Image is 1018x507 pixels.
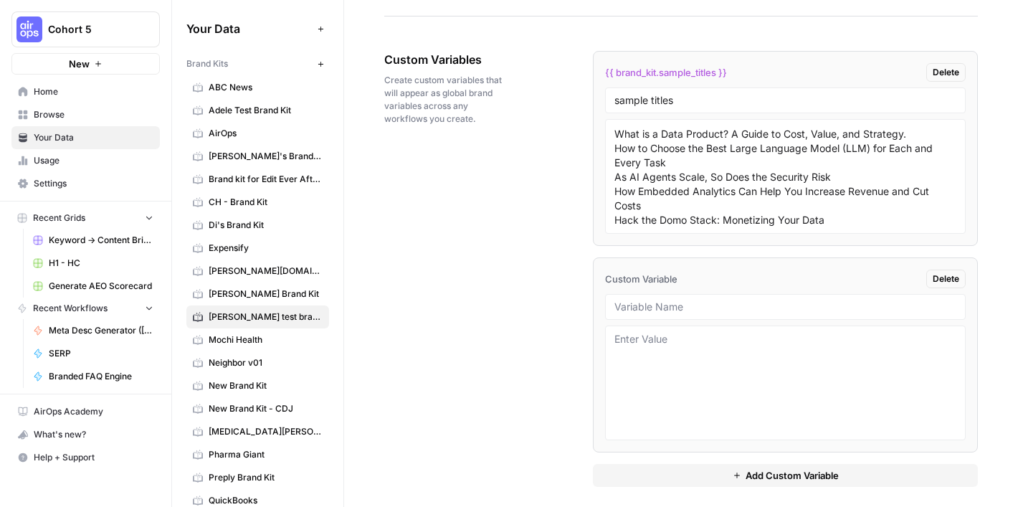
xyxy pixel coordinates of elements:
div: What's new? [12,424,159,445]
button: Help + Support [11,446,160,469]
span: SERP [49,347,153,360]
span: Create custom variables that will appear as global brand variables across any workflows you create. [384,74,513,125]
span: Pharma Giant [209,448,323,461]
input: Variable Name [614,94,956,107]
span: Settings [34,177,153,190]
a: Keyword -> Content Brief -> Article [27,229,160,252]
a: Meta Desc Generator ([PERSON_NAME]) [27,319,160,342]
a: SERP [27,342,160,365]
a: [PERSON_NAME][DOMAIN_NAME] [186,260,329,283]
a: [PERSON_NAME] test brand kit [186,305,329,328]
span: Keyword -> Content Brief -> Article [49,234,153,247]
span: [PERSON_NAME] test brand kit [209,311,323,323]
span: Your Data [186,20,312,37]
span: AirOps Academy [34,405,153,418]
a: Di's Brand Kit [186,214,329,237]
span: H1 - HC [49,257,153,270]
span: Usage [34,154,153,167]
span: {{ brand_kit.sample_titles }} [605,65,727,80]
span: New [69,57,90,71]
a: ABC News [186,76,329,99]
span: Mochi Health [209,333,323,346]
span: Di's Brand Kit [209,219,323,232]
span: AirOps [209,127,323,140]
button: New [11,53,160,75]
span: CH - Brand Kit [209,196,323,209]
span: Custom Variable [605,272,677,286]
a: New Brand Kit [186,374,329,397]
a: Pharma Giant [186,443,329,466]
span: New Brand Kit [209,379,323,392]
span: Browse [34,108,153,121]
span: [PERSON_NAME] Brand Kit [209,288,323,300]
a: Browse [11,103,160,126]
a: [MEDICAL_DATA][PERSON_NAME] [186,420,329,443]
a: Neighbor v01 [186,351,329,374]
span: Home [34,85,153,98]
span: Help + Support [34,451,153,464]
a: [PERSON_NAME] Brand Kit [186,283,329,305]
input: Variable Name [614,300,956,313]
span: Generate AEO Scorecard [49,280,153,293]
span: [MEDICAL_DATA][PERSON_NAME] [209,425,323,438]
span: Expensify [209,242,323,255]
span: Delete [933,66,959,79]
a: Usage [11,149,160,172]
a: H1 - HC [27,252,160,275]
a: Branded FAQ Engine [27,365,160,388]
span: Preply Brand Kit [209,471,323,484]
span: Brand Kits [186,57,228,70]
a: Your Data [11,126,160,149]
button: Delete [926,63,966,82]
button: Workspace: Cohort 5 [11,11,160,47]
span: Custom Variables [384,51,513,68]
a: AirOps Academy [11,400,160,423]
span: [PERSON_NAME][DOMAIN_NAME] [209,265,323,278]
span: Neighbor v01 [209,356,323,369]
span: Recent Grids [33,212,85,224]
a: CH - Brand Kit [186,191,329,214]
span: Delete [933,273,959,285]
button: Add Custom Variable [593,464,978,487]
span: QuickBooks [209,494,323,507]
a: AirOps [186,122,329,145]
button: Recent Grids [11,207,160,229]
button: Delete [926,270,966,288]
a: Settings [11,172,160,195]
a: Preply Brand Kit [186,466,329,489]
a: Mochi Health [186,328,329,351]
a: Home [11,80,160,103]
textarea: Understanding Domo ROI: How Data Products Pay Off Domo Pricing Explained: Why Customers Love Flex... [614,125,956,227]
span: Meta Desc Generator ([PERSON_NAME]) [49,324,153,337]
span: Recent Workflows [33,302,108,315]
a: Generate AEO Scorecard [27,275,160,298]
span: Add Custom Variable [746,468,839,483]
a: Expensify [186,237,329,260]
span: Adele Test Brand Kit [209,104,323,117]
a: [PERSON_NAME]'s Brand Kit [186,145,329,168]
img: Cohort 5 Logo [16,16,42,42]
span: Your Data [34,131,153,144]
a: New Brand Kit - CDJ [186,397,329,420]
span: ABC News [209,81,323,94]
span: New Brand Kit - CDJ [209,402,323,415]
button: Recent Workflows [11,298,160,319]
span: [PERSON_NAME]'s Brand Kit [209,150,323,163]
span: Cohort 5 [48,22,135,37]
span: Brand kit for Edit Ever After ([PERSON_NAME]) [209,173,323,186]
a: Adele Test Brand Kit [186,99,329,122]
button: What's new? [11,423,160,446]
span: Branded FAQ Engine [49,370,153,383]
a: Brand kit for Edit Ever After ([PERSON_NAME]) [186,168,329,191]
